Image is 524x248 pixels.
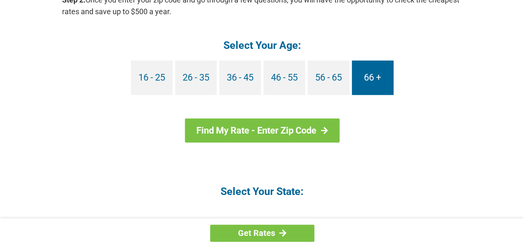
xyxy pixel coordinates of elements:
a: Get Rates [210,225,314,242]
a: 46 - 55 [263,61,305,95]
a: 16 - 25 [131,61,173,95]
a: 56 - 65 [308,61,349,95]
a: 36 - 45 [219,61,261,95]
h4: Select Your State: [62,185,462,198]
h4: Select Your Age: [62,38,462,52]
a: Find My Rate - Enter Zip Code [185,119,339,143]
a: 26 - 35 [175,61,217,95]
a: 66 + [352,61,394,95]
